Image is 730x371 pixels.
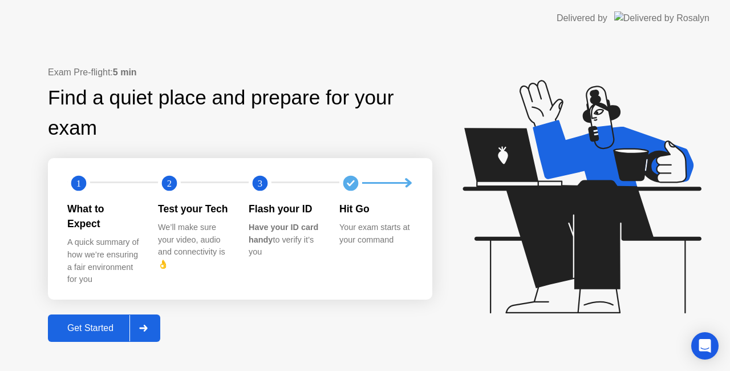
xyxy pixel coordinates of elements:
div: Get Started [51,323,129,333]
div: Test your Tech [158,201,230,216]
div: What to Expect [67,201,140,232]
div: Your exam starts at your command [339,221,412,246]
div: We’ll make sure your video, audio and connectivity is 👌 [158,221,230,271]
text: 3 [258,178,262,188]
div: A quick summary of how we’re ensuring a fair environment for you [67,236,140,285]
b: 5 min [113,67,137,77]
text: 1 [76,178,81,188]
div: Hit Go [339,201,412,216]
text: 2 [167,178,172,188]
div: Find a quiet place and prepare for your exam [48,83,432,143]
div: Open Intercom Messenger [691,332,719,360]
button: Get Started [48,314,160,342]
div: Flash your ID [249,201,321,216]
img: Delivered by Rosalyn [614,11,709,25]
div: Delivered by [557,11,607,25]
div: Exam Pre-flight: [48,66,432,79]
div: to verify it’s you [249,221,321,259]
b: Have your ID card handy [249,223,318,244]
